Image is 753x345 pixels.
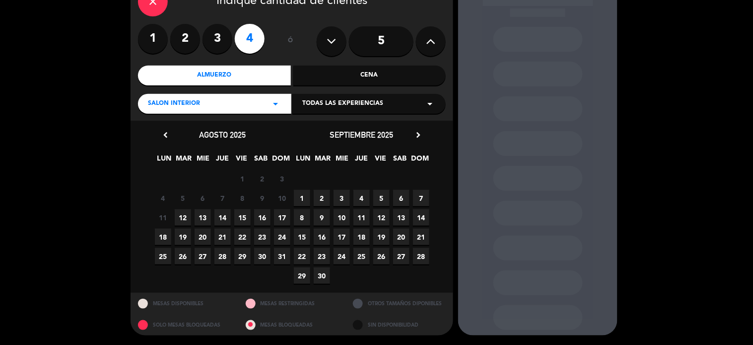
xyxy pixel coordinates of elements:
span: 1 [234,171,251,187]
span: 23 [314,248,330,264]
span: LUN [295,153,312,169]
span: agosto 2025 [199,130,246,140]
span: 15 [294,229,310,245]
span: 17 [274,209,290,226]
span: SAB [392,153,409,169]
span: 3 [334,190,350,206]
span: SAB [253,153,270,169]
span: 15 [234,209,251,226]
span: 28 [214,248,231,264]
span: MAR [315,153,331,169]
span: 13 [195,209,211,226]
span: 4 [155,190,171,206]
span: 16 [314,229,330,245]
div: Cena [293,66,446,86]
span: 3 [274,171,290,187]
span: 23 [254,229,271,245]
span: 12 [175,209,191,226]
span: 26 [175,248,191,264]
span: 18 [353,229,370,245]
span: MIE [195,153,211,169]
span: 22 [294,248,310,264]
span: 6 [393,190,410,206]
span: JUE [353,153,370,169]
span: 13 [393,209,410,226]
span: 4 [353,190,370,206]
div: OTROS TAMAÑOS DIPONIBLES [345,293,453,314]
span: 11 [155,209,171,226]
span: 14 [413,209,429,226]
div: MESAS BLOQUEADAS [238,314,346,336]
span: 29 [294,267,310,284]
span: 12 [373,209,390,226]
span: 26 [373,248,390,264]
span: DOM [273,153,289,169]
span: 27 [393,248,410,264]
span: 2 [314,190,330,206]
span: 20 [393,229,410,245]
span: 22 [234,229,251,245]
label: 2 [170,24,200,54]
span: MAR [176,153,192,169]
div: SIN DISPONIBILIDAD [345,314,453,336]
span: 24 [334,248,350,264]
span: septiembre 2025 [330,130,393,140]
span: 29 [234,248,251,264]
span: 8 [234,190,251,206]
i: chevron_right [413,130,423,140]
span: 8 [294,209,310,226]
span: 14 [214,209,231,226]
span: 30 [314,267,330,284]
span: 20 [195,229,211,245]
span: 9 [314,209,330,226]
div: MESAS RESTRINGIDAS [238,293,346,314]
span: 10 [334,209,350,226]
label: 1 [138,24,168,54]
span: VIE [234,153,250,169]
span: 16 [254,209,271,226]
span: 7 [413,190,429,206]
span: 21 [413,229,429,245]
span: 18 [155,229,171,245]
span: 24 [274,229,290,245]
span: 21 [214,229,231,245]
label: 3 [203,24,232,54]
i: arrow_drop_down [424,98,436,110]
span: 7 [214,190,231,206]
span: 27 [195,248,211,264]
span: MIE [334,153,350,169]
span: 11 [353,209,370,226]
span: 5 [175,190,191,206]
span: Todas las experiencias [302,99,383,109]
div: Almuerzo [138,66,291,86]
span: 1 [294,190,310,206]
span: LUN [156,153,173,169]
span: 30 [254,248,271,264]
label: 4 [235,24,265,54]
span: VIE [373,153,389,169]
span: 6 [195,190,211,206]
span: 10 [274,190,290,206]
i: arrow_drop_down [270,98,281,110]
span: SALON INTERIOR [148,99,200,109]
span: 19 [373,229,390,245]
span: DOM [411,153,428,169]
span: 17 [334,229,350,245]
span: 28 [413,248,429,264]
div: SOLO MESAS BLOQUEADAS [131,314,238,336]
div: MESAS DISPONIBLES [131,293,238,314]
i: chevron_left [160,130,171,140]
div: ó [274,24,307,59]
span: JUE [214,153,231,169]
span: 25 [155,248,171,264]
span: 5 [373,190,390,206]
span: 19 [175,229,191,245]
span: 2 [254,171,271,187]
span: 9 [254,190,271,206]
span: 31 [274,248,290,264]
span: 25 [353,248,370,264]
